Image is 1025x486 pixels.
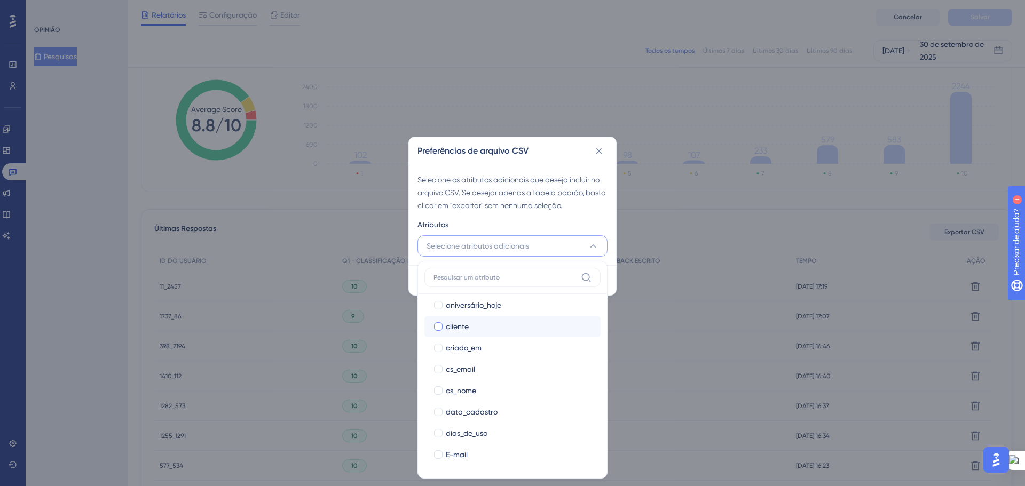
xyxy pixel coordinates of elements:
[417,176,606,210] font: Selecione os atributos adicionais que deseja incluir no arquivo CSV. Se desejar apenas a tabela p...
[446,429,487,437] font: dias_de_uso
[99,6,102,12] font: 1
[417,146,529,156] font: Preferências de arquivo CSV
[446,322,469,331] font: cliente
[446,408,498,416] font: data_cadastro
[427,242,529,250] font: Selecione atributos adicionais
[446,365,475,373] font: cs_email
[446,450,468,459] font: E-mail
[446,472,497,480] font: estagio_cliente
[433,273,577,282] input: Pesquisar um atributo
[446,386,476,395] font: cs_nome
[446,344,482,352] font: criado_em
[417,220,448,229] font: Atributos
[980,444,1012,476] iframe: Iniciador do Assistente de IA do UserGuiding
[25,5,92,13] font: Precisar de ajuda?
[446,301,501,309] font: aniversário_hoje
